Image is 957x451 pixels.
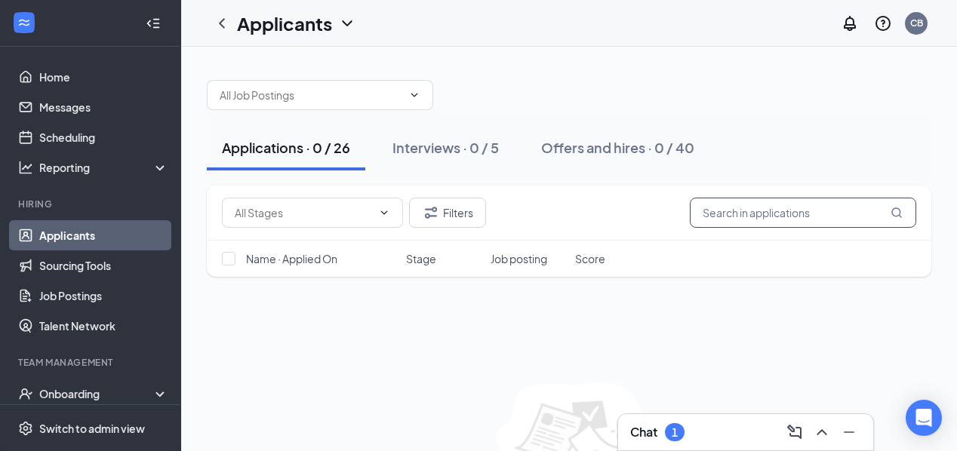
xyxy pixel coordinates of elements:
[837,420,861,444] button: Minimize
[840,423,858,441] svg: Minimize
[39,62,168,92] a: Home
[237,11,332,36] h1: Applicants
[18,386,33,401] svg: UserCheck
[783,420,807,444] button: ComposeMessage
[39,122,168,152] a: Scheduling
[392,138,499,157] div: Interviews · 0 / 5
[18,160,33,175] svg: Analysis
[841,14,859,32] svg: Notifications
[810,420,834,444] button: ChevronUp
[18,198,165,210] div: Hiring
[690,198,916,228] input: Search in applications
[906,400,942,436] div: Open Intercom Messenger
[39,421,145,436] div: Switch to admin view
[672,426,678,439] div: 1
[246,251,337,266] span: Name · Applied On
[220,87,402,103] input: All Job Postings
[575,251,605,266] span: Score
[813,423,831,441] svg: ChevronUp
[378,207,390,219] svg: ChevronDown
[18,421,33,436] svg: Settings
[406,251,436,266] span: Stage
[630,424,657,440] h3: Chat
[39,281,168,311] a: Job Postings
[874,14,892,32] svg: QuestionInfo
[17,15,32,30] svg: WorkstreamLogo
[422,204,440,222] svg: Filter
[910,17,923,29] div: CB
[338,14,356,32] svg: ChevronDown
[408,89,420,101] svg: ChevronDown
[39,386,155,401] div: Onboarding
[213,14,231,32] svg: ChevronLeft
[39,220,168,250] a: Applicants
[39,160,169,175] div: Reporting
[891,207,903,219] svg: MagnifyingGlass
[786,423,804,441] svg: ComposeMessage
[39,250,168,281] a: Sourcing Tools
[491,251,547,266] span: Job posting
[39,92,168,122] a: Messages
[39,311,168,341] a: Talent Network
[18,356,165,369] div: Team Management
[235,204,372,221] input: All Stages
[409,198,486,228] button: Filter Filters
[541,138,694,157] div: Offers and hires · 0 / 40
[146,16,161,31] svg: Collapse
[222,138,350,157] div: Applications · 0 / 26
